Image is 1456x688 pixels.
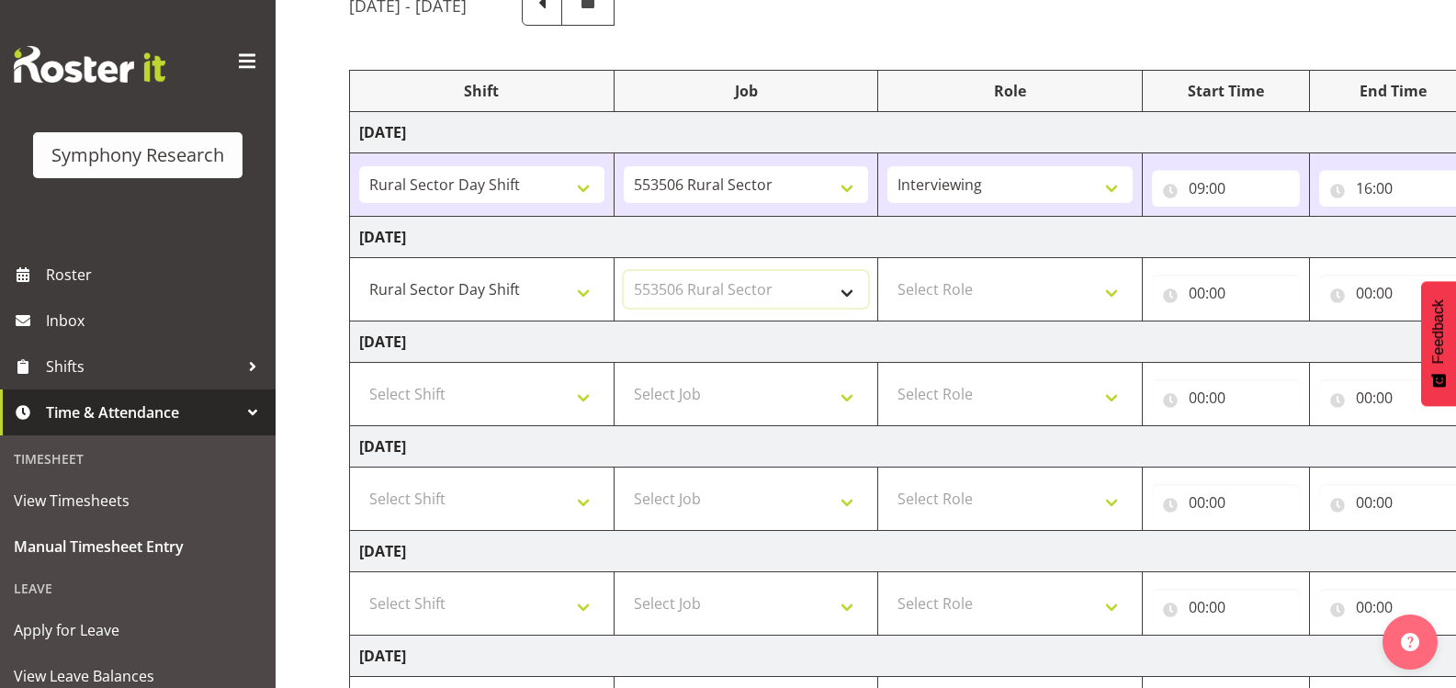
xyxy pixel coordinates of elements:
[14,46,165,83] img: Rosterit website logo
[51,141,224,169] div: Symphony Research
[1152,484,1300,521] input: Click to select...
[5,478,271,524] a: View Timesheets
[14,533,262,560] span: Manual Timesheet Entry
[1421,281,1456,406] button: Feedback - Show survey
[5,524,271,570] a: Manual Timesheet Entry
[1152,170,1300,207] input: Click to select...
[1152,379,1300,416] input: Click to select...
[1152,589,1300,626] input: Click to select...
[887,80,1133,102] div: Role
[14,616,262,644] span: Apply for Leave
[46,261,266,288] span: Roster
[1152,80,1300,102] div: Start Time
[1152,275,1300,311] input: Click to select...
[14,487,262,514] span: View Timesheets
[5,440,271,478] div: Timesheet
[1401,633,1419,651] img: help-xxl-2.png
[5,570,271,607] div: Leave
[46,307,266,334] span: Inbox
[359,80,604,102] div: Shift
[624,80,869,102] div: Job
[46,399,239,426] span: Time & Attendance
[5,607,271,653] a: Apply for Leave
[1430,299,1447,364] span: Feedback
[46,353,239,380] span: Shifts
